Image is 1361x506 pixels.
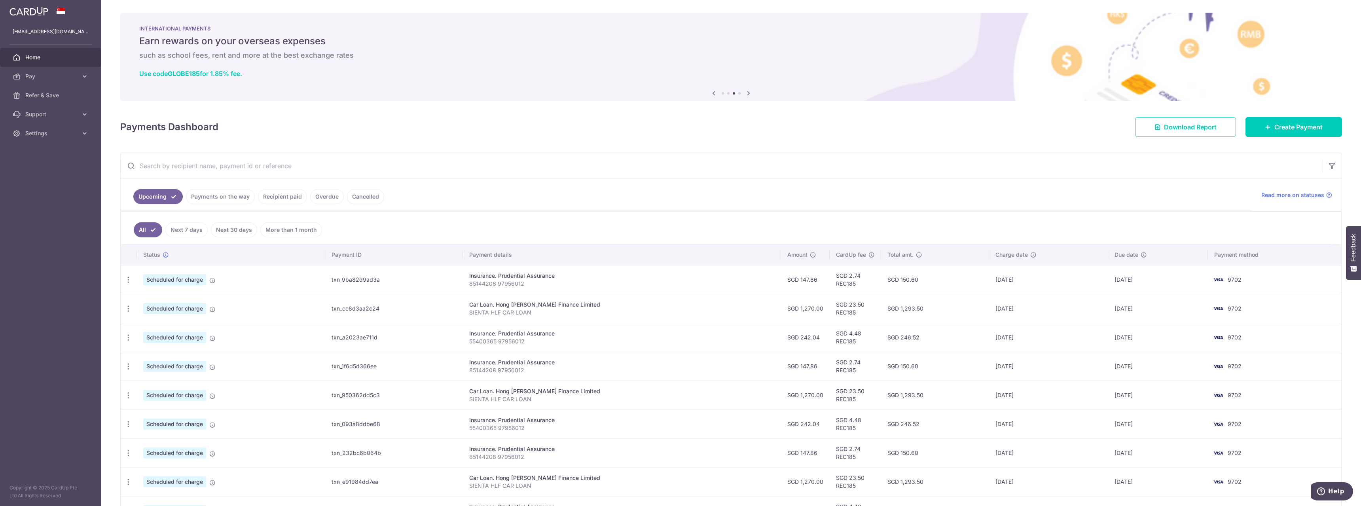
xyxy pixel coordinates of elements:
[1311,482,1353,502] iframe: Opens a widget where you can find more information
[881,381,989,409] td: SGD 1,293.50
[139,35,1323,47] h5: Earn rewards on your overseas expenses
[1228,334,1242,341] span: 9702
[211,222,257,237] a: Next 30 days
[1108,294,1208,323] td: [DATE]
[469,482,775,490] p: SIENTA HLF CAR LOAN
[830,352,881,381] td: SGD 2.74 REC185
[830,265,881,294] td: SGD 2.74 REC185
[830,467,881,496] td: SGD 23.50 REC185
[995,251,1028,259] span: Charge date
[1210,275,1226,284] img: Bank Card
[989,381,1108,409] td: [DATE]
[258,189,307,204] a: Recipient paid
[1210,333,1226,342] img: Bank Card
[881,265,989,294] td: SGD 150.60
[1261,191,1324,199] span: Read more on statuses
[989,323,1108,352] td: [DATE]
[881,438,989,467] td: SGD 150.60
[1208,244,1341,265] th: Payment method
[139,51,1323,60] h6: such as school fees, rent and more at the best exchange rates
[469,309,775,316] p: SIENTA HLF CAR LOAN
[469,358,775,366] div: Insurance. Prudential Assurance
[781,323,830,352] td: SGD 242.04
[143,419,206,430] span: Scheduled for charge
[781,409,830,438] td: SGD 242.04
[469,387,775,395] div: Car Loan. Hong [PERSON_NAME] Finance Limited
[469,272,775,280] div: Insurance. Prudential Assurance
[463,244,781,265] th: Payment details
[121,153,1323,178] input: Search by recipient name, payment id or reference
[781,381,830,409] td: SGD 1,270.00
[325,323,463,352] td: txn_a2023ae711d
[165,222,208,237] a: Next 7 days
[1228,478,1242,485] span: 9702
[120,120,218,134] h4: Payments Dashboard
[1210,448,1226,458] img: Bank Card
[120,13,1342,101] img: International Payment Banner
[881,294,989,323] td: SGD 1,293.50
[781,265,830,294] td: SGD 147.86
[25,129,78,137] span: Settings
[325,467,463,496] td: txn_e91984dd7ea
[186,189,255,204] a: Payments on the way
[1108,265,1208,294] td: [DATE]
[1228,276,1242,283] span: 9702
[143,476,206,487] span: Scheduled for charge
[143,251,160,259] span: Status
[1210,419,1226,429] img: Bank Card
[989,438,1108,467] td: [DATE]
[989,265,1108,294] td: [DATE]
[1274,122,1323,132] span: Create Payment
[1228,449,1242,456] span: 9702
[25,91,78,99] span: Refer & Save
[1346,226,1361,280] button: Feedback - Show survey
[881,352,989,381] td: SGD 150.60
[1108,323,1208,352] td: [DATE]
[143,274,206,285] span: Scheduled for charge
[469,453,775,461] p: 85144208 97956012
[1210,362,1226,371] img: Bank Card
[469,337,775,345] p: 55400365 97956012
[1245,117,1342,137] a: Create Payment
[887,251,914,259] span: Total amt.
[25,72,78,80] span: Pay
[1261,191,1332,199] a: Read more on statuses
[1108,352,1208,381] td: [DATE]
[781,438,830,467] td: SGD 147.86
[830,381,881,409] td: SGD 23.50 REC185
[1228,363,1242,370] span: 9702
[1210,304,1226,313] img: Bank Card
[325,409,463,438] td: txn_093a8ddbe68
[143,390,206,401] span: Scheduled for charge
[469,416,775,424] div: Insurance. Prudential Assurance
[781,294,830,323] td: SGD 1,270.00
[469,395,775,403] p: SIENTA HLF CAR LOAN
[830,294,881,323] td: SGD 23.50 REC185
[787,251,808,259] span: Amount
[1108,381,1208,409] td: [DATE]
[325,381,463,409] td: txn_950362dd5c3
[25,53,78,61] span: Home
[469,330,775,337] div: Insurance. Prudential Assurance
[830,409,881,438] td: SGD 4.48 REC185
[781,467,830,496] td: SGD 1,270.00
[139,25,1323,32] p: INTERNATIONAL PAYMENTS
[325,294,463,323] td: txn_cc8d3aa2c24
[1108,467,1208,496] td: [DATE]
[881,467,989,496] td: SGD 1,293.50
[836,251,866,259] span: CardUp fee
[143,361,206,372] span: Scheduled for charge
[469,474,775,482] div: Car Loan. Hong [PERSON_NAME] Finance Limited
[881,409,989,438] td: SGD 246.52
[830,438,881,467] td: SGD 2.74 REC185
[310,189,344,204] a: Overdue
[989,294,1108,323] td: [DATE]
[469,445,775,453] div: Insurance. Prudential Assurance
[1228,392,1242,398] span: 9702
[347,189,384,204] a: Cancelled
[25,110,78,118] span: Support
[1228,421,1242,427] span: 9702
[143,447,206,459] span: Scheduled for charge
[143,303,206,314] span: Scheduled for charge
